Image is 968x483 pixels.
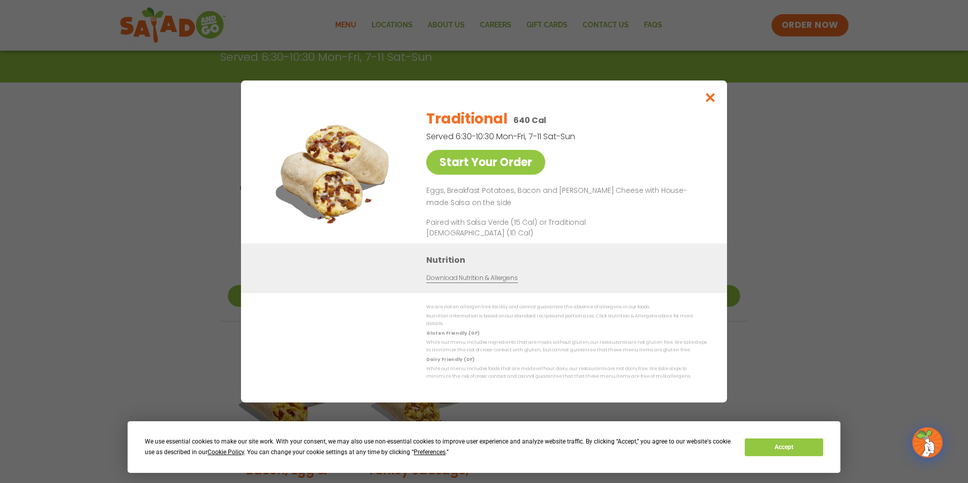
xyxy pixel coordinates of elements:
p: While our menu includes foods that are made without dairy, our restaurants are not dairy free. We... [426,365,707,381]
img: wpChatIcon [913,428,942,457]
img: Featured product photo for Traditional [264,101,406,243]
button: Close modal [694,80,727,114]
p: 640 Cal [513,114,546,127]
p: Nutrition information is based on our standard recipes and portion sizes. Click Nutrition & Aller... [426,312,707,328]
p: Paired with Salsa Verde (15 Cal) or Traditional [DEMOGRAPHIC_DATA] (10 Cal) [426,217,614,238]
a: Download Nutrition & Allergens [426,273,517,283]
p: We are not an allergen free facility and cannot guarantee the absence of allergens in our foods. [426,303,707,311]
a: Start Your Order [426,150,545,175]
button: Accept [745,438,823,456]
h3: Nutrition [426,254,712,266]
h2: Traditional [426,108,507,130]
p: While our menu includes ingredients that are made without gluten, our restaurants are not gluten ... [426,339,707,354]
div: We use essential cookies to make our site work. With your consent, we may also use non-essential ... [145,436,733,458]
div: Cookie Consent Prompt [128,421,840,473]
span: Preferences [414,449,446,456]
p: Served 6:30-10:30 Mon-Fri, 7-11 Sat-Sun [426,130,654,143]
strong: Gluten Friendly (GF) [426,330,479,336]
strong: Dairy Friendly (DF) [426,356,474,363]
span: Cookie Policy [208,449,244,456]
p: Eggs, Breakfast Potatoes, Bacon and [PERSON_NAME] Cheese with House-made Salsa on the side [426,185,703,209]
